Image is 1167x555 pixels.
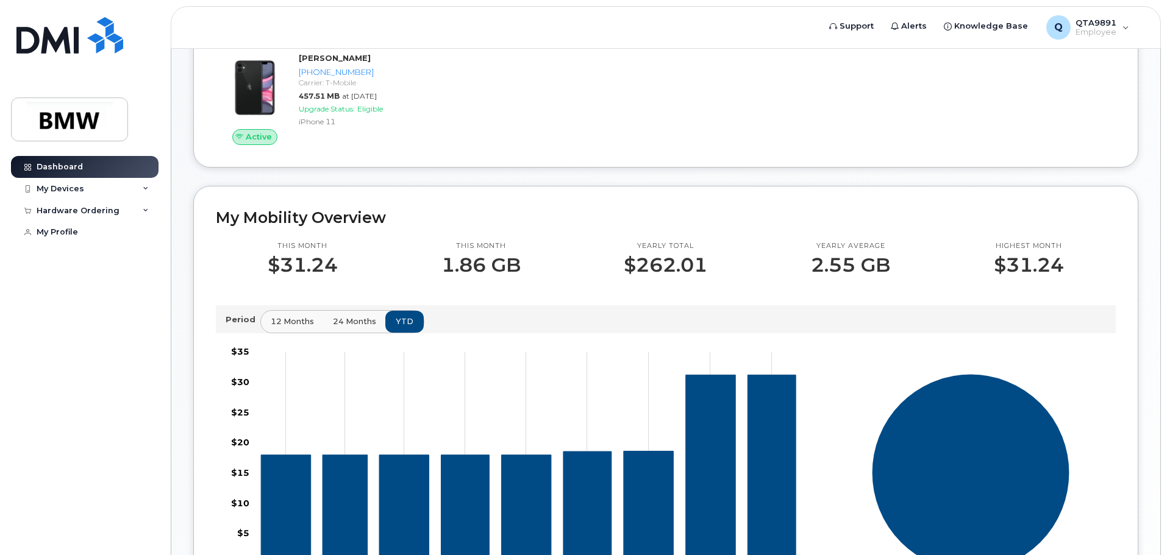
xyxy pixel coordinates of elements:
[441,254,521,276] p: 1.86 GB
[216,208,1116,227] h2: My Mobility Overview
[271,316,314,327] span: 12 months
[299,91,340,101] span: 457.51 MB
[811,254,890,276] p: 2.55 GB
[231,497,249,508] tspan: $10
[1114,502,1158,546] iframe: Messenger Launcher
[237,528,249,539] tspan: $5
[226,314,260,325] p: Period
[821,14,882,38] a: Support
[901,20,927,32] span: Alerts
[226,58,284,117] img: iPhone_11.jpg
[994,241,1064,251] p: Highest month
[1076,27,1116,37] span: Employee
[811,241,890,251] p: Yearly average
[299,77,425,88] div: Carrier: T-Mobile
[231,406,249,417] tspan: $25
[299,116,425,127] div: iPhone 11
[299,53,371,63] strong: [PERSON_NAME]
[299,104,355,113] span: Upgrade Status:
[246,131,272,143] span: Active
[882,14,935,38] a: Alerts
[299,66,425,78] div: [PHONE_NUMBER]
[231,467,249,478] tspan: $15
[1076,18,1116,27] span: QTA9891
[1038,15,1138,40] div: QTA9891
[342,91,377,101] span: at [DATE]
[441,241,521,251] p: This month
[840,20,874,32] span: Support
[333,316,376,327] span: 24 months
[231,346,249,357] tspan: $35
[268,254,338,276] p: $31.24
[231,376,249,387] tspan: $30
[935,14,1037,38] a: Knowledge Base
[268,241,338,251] p: This month
[1054,20,1063,35] span: Q
[357,104,383,113] span: Eligible
[216,52,430,145] a: Active[PERSON_NAME][PHONE_NUMBER]Carrier: T-Mobile457.51 MBat [DATE]Upgrade Status:EligibleiPhone 11
[624,254,707,276] p: $262.01
[994,254,1064,276] p: $31.24
[624,241,707,251] p: Yearly total
[231,437,249,448] tspan: $20
[954,20,1028,32] span: Knowledge Base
